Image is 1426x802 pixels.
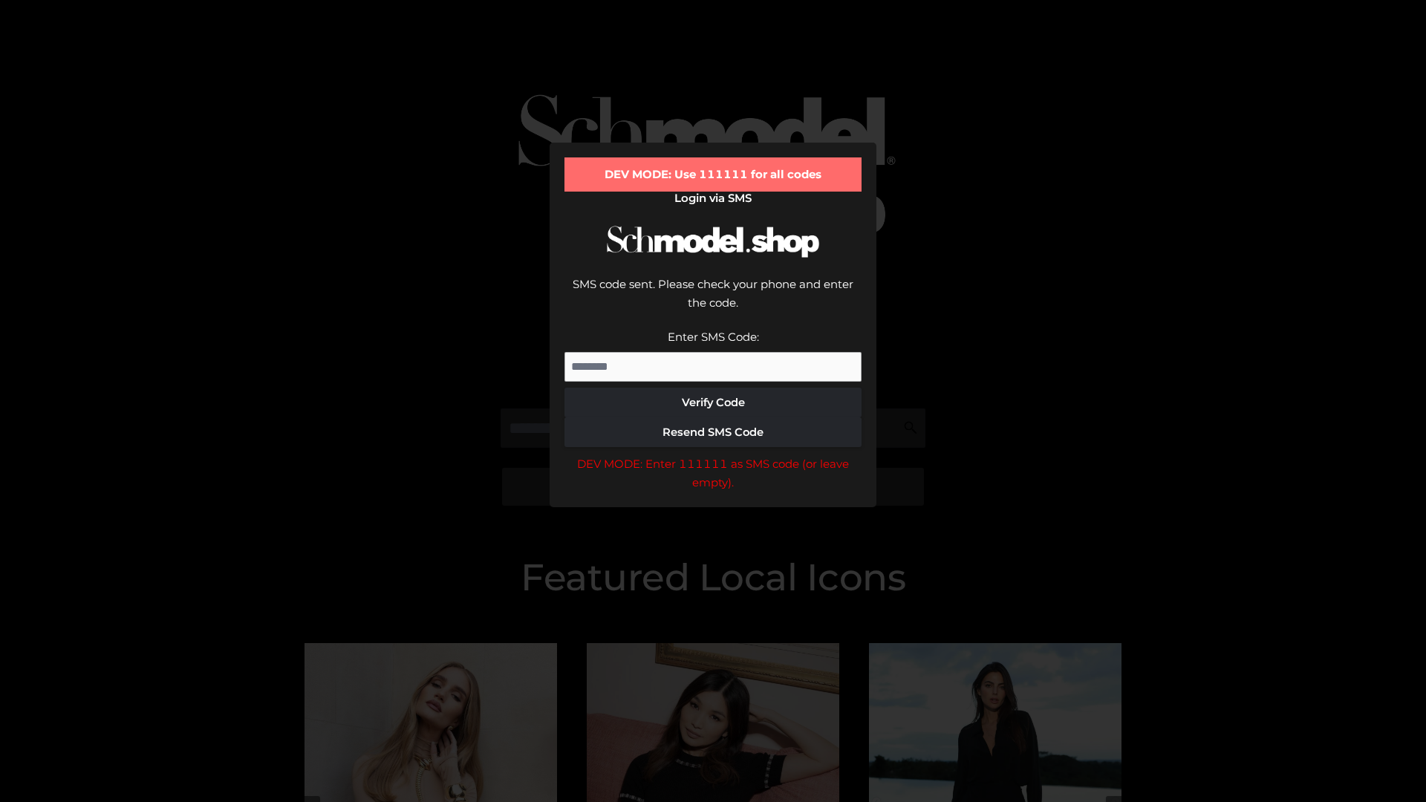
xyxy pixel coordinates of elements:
[564,388,862,417] button: Verify Code
[564,454,862,492] div: DEV MODE: Enter 111111 as SMS code (or leave empty).
[564,157,862,192] div: DEV MODE: Use 111111 for all codes
[564,192,862,205] h2: Login via SMS
[668,330,759,344] label: Enter SMS Code:
[602,212,824,271] img: Schmodel Logo
[564,275,862,327] div: SMS code sent. Please check your phone and enter the code.
[564,417,862,447] button: Resend SMS Code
